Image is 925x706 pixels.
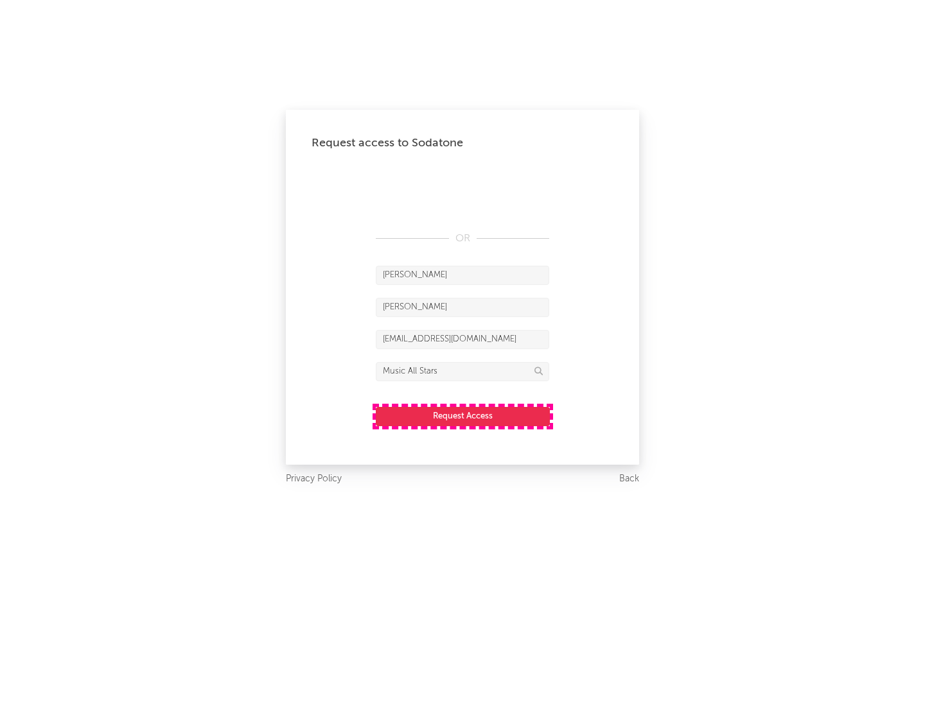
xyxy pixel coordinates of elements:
input: First Name [376,266,549,285]
a: Back [619,471,639,487]
button: Request Access [376,407,550,426]
input: Email [376,330,549,349]
div: OR [376,231,549,246]
input: Last Name [376,298,549,317]
a: Privacy Policy [286,471,342,487]
input: Division [376,362,549,381]
div: Request access to Sodatone [312,135,613,151]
